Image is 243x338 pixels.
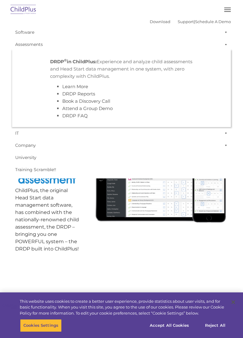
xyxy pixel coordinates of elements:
a: Training Scramble!! [12,164,231,176]
a: Assessments [12,38,231,50]
a: Company [12,139,231,151]
div: This website uses cookies to create a better user experience, provide statistics about user visit... [20,298,226,316]
a: Attend a Group Demo [62,105,113,111]
a: Schedule A Demo [195,19,231,24]
button: Reject All [196,319,234,332]
a: Support [178,19,194,24]
a: DRDP FAQ [62,113,88,119]
a: Learn More [62,84,88,89]
a: Software [12,26,231,38]
img: ChildPlus by Procare Solutions [9,3,38,17]
a: IT [12,127,231,139]
p: Experience and analyze child assessments and Head Start data management in one system, with zero ... [50,58,193,80]
a: University [12,151,231,164]
a: Download [150,19,170,24]
sup: © [64,58,67,62]
strong: DRDP in ChildPlus: [50,59,97,64]
button: Accept All Cookies [146,319,192,332]
button: Cookies Settings [20,319,62,332]
button: Close [227,295,240,309]
span: ChildPlus, the original Head Start data management software, has combined with the nationally-ren... [15,188,79,252]
a: Book a Discovery Call [62,98,110,104]
a: DRDP Reports [62,91,95,97]
font: | [150,19,231,24]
